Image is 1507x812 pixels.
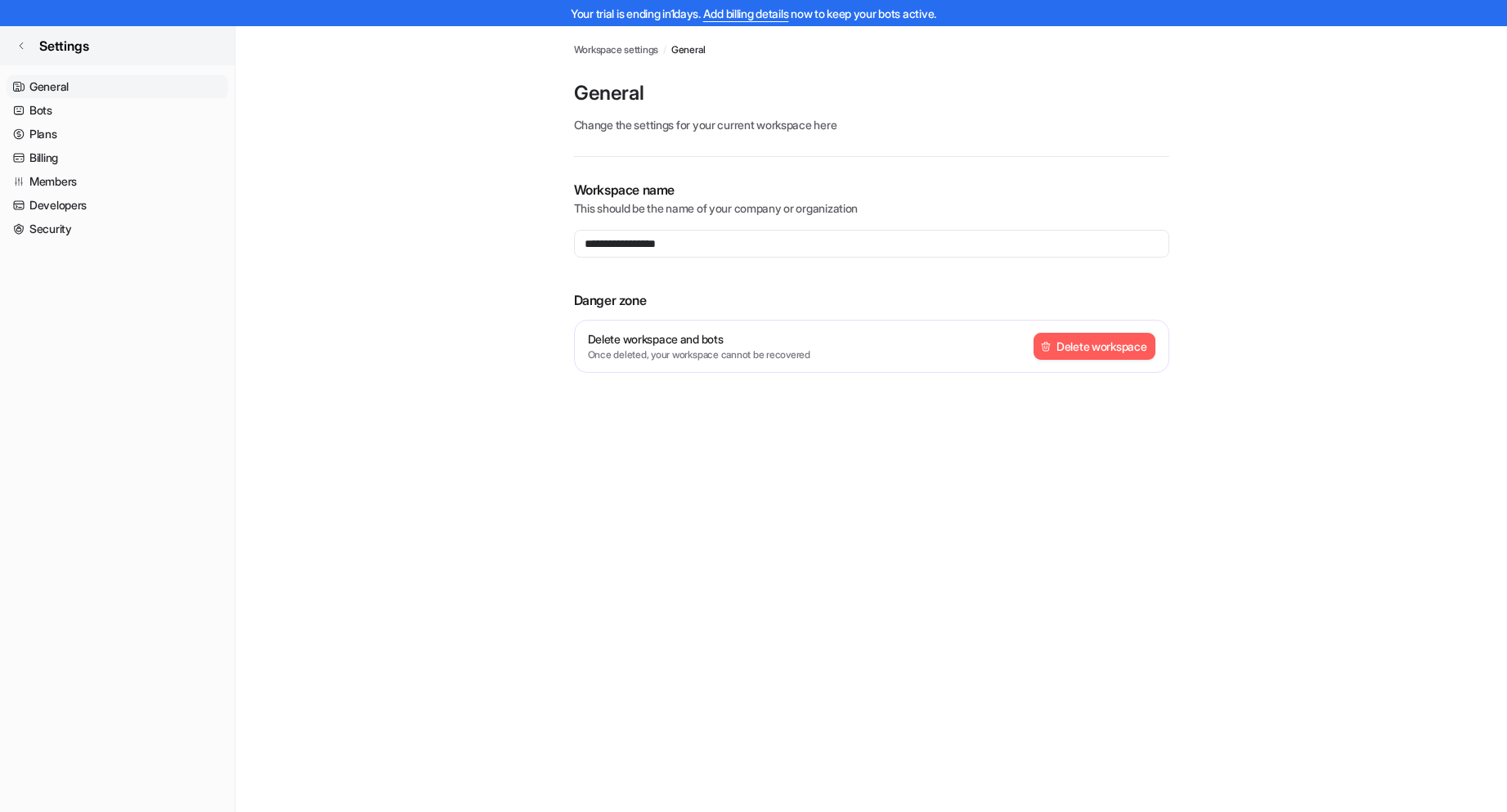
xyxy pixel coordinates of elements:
[574,116,1169,133] p: Change the settings for your current workspace here
[574,200,1169,217] p: This should be the name of your company or organization
[1034,333,1155,360] button: Delete workspace
[671,43,705,57] a: General
[574,80,1169,106] p: General
[588,330,810,348] p: Delete workspace and bots
[588,348,810,362] p: Once deleted, your workspace cannot be recovered
[7,170,228,193] a: Members
[7,75,228,98] a: General
[703,7,789,20] a: Add billing details
[7,194,228,217] a: Developers
[7,146,228,169] a: Billing
[7,218,228,240] a: Security
[574,180,1169,200] p: Workspace name
[574,43,659,57] a: Workspace settings
[574,290,1169,310] p: Danger zone
[7,99,228,122] a: Bots
[663,43,666,57] span: /
[39,36,89,56] span: Settings
[7,123,228,146] a: Plans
